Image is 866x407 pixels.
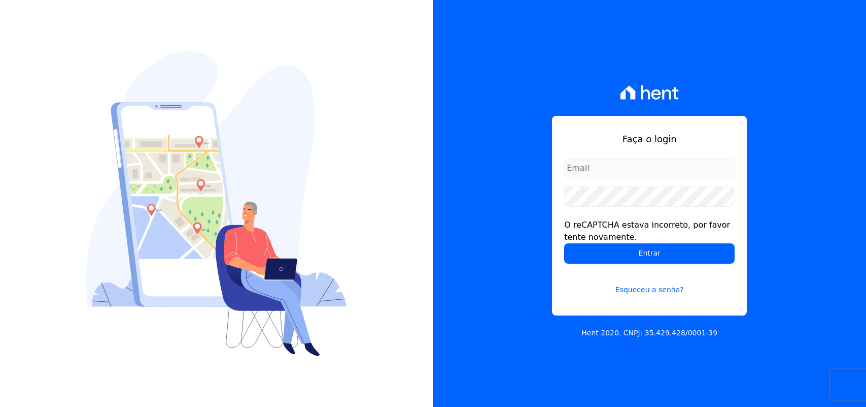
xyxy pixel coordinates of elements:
[564,158,735,178] input: Email
[564,272,735,295] a: Esqueceu a senha?
[581,328,717,338] p: Hent 2020. CNPJ: 35.429.428/0001-39
[86,51,347,356] img: Login
[564,243,735,264] input: Entrar
[564,132,735,146] h1: Faça o login
[564,219,735,243] div: O reCAPTCHA estava incorreto, por favor tente novamente.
